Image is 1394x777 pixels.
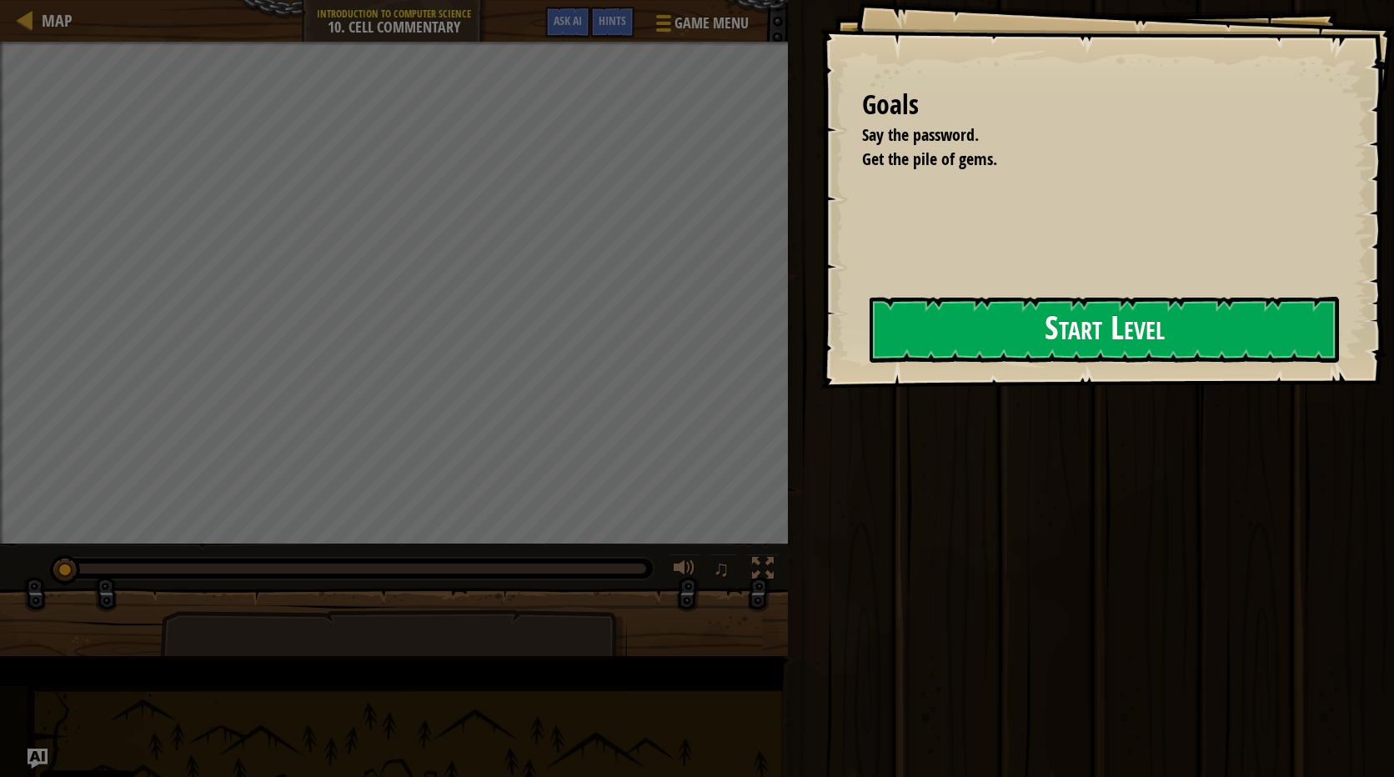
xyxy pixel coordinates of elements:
span: Get the pile of gems. [862,148,997,170]
button: Ask AI [545,7,590,38]
button: Start Level [870,297,1339,363]
button: Game Menu [643,7,759,46]
a: Map [33,9,73,32]
span: Map [42,9,73,32]
button: Adjust volume [668,554,701,588]
span: Ask AI [554,13,582,28]
button: Toggle fullscreen [746,554,780,588]
span: ♫ [713,556,730,581]
div: Goals [862,86,1336,124]
span: Hints [599,13,626,28]
button: ♫ [710,554,738,588]
li: Say the password. [841,123,1331,148]
li: Get the pile of gems. [841,148,1331,172]
span: Game Menu [674,13,749,34]
span: Say the password. [862,123,979,146]
button: Ask AI [28,749,48,769]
